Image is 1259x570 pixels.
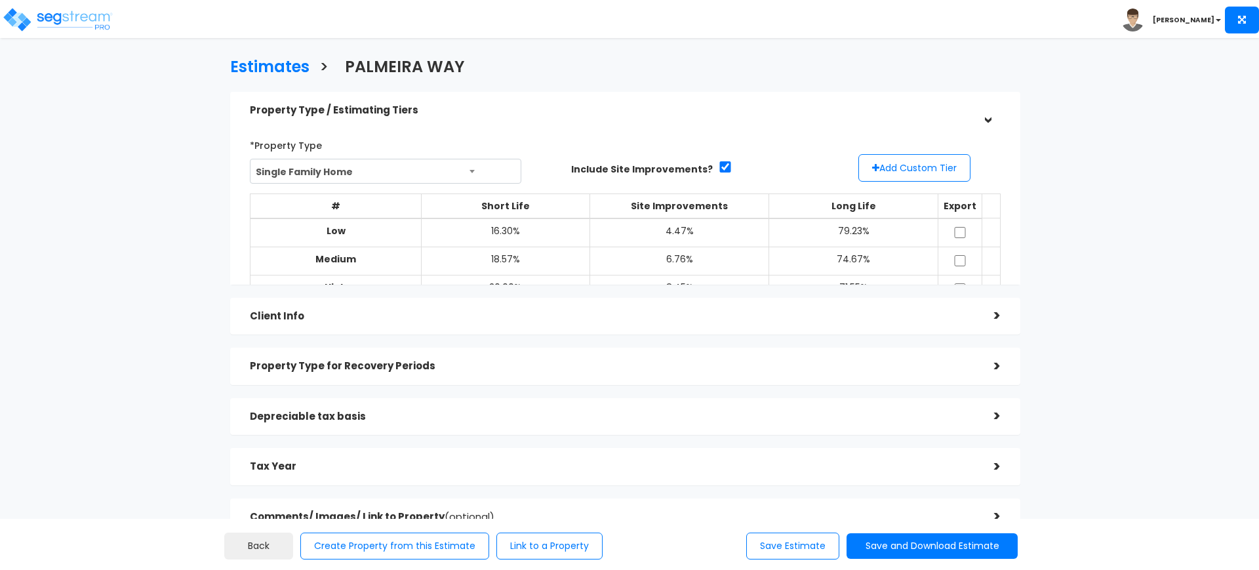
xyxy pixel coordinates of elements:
[220,45,310,85] a: Estimates
[250,105,974,116] h5: Property Type / Estimating Tiers
[319,58,329,79] h3: >
[590,193,769,218] th: Site Improvements
[769,218,938,247] td: 79.23%
[769,275,938,303] td: 71.55%
[974,457,1001,477] div: >
[445,510,494,523] span: (optional)
[230,58,310,79] h3: Estimates
[977,98,997,124] div: >
[250,193,421,218] th: #
[974,356,1001,377] div: >
[496,533,603,560] button: Link to a Property
[571,163,713,176] label: Include Site Improvements?
[858,154,970,182] button: Add Custom Tier
[938,193,982,218] th: Export
[974,506,1001,527] div: >
[590,247,769,275] td: 6.76%
[250,461,974,472] h5: Tax Year
[250,512,974,523] h5: Comments/ Images/ Link to Property
[2,7,113,33] img: logo_pro_r.png
[250,361,974,372] h5: Property Type for Recovery Periods
[335,45,464,85] a: PALMEIRA WAY
[250,311,974,322] h5: Client Info
[421,218,590,247] td: 16.30%
[224,533,293,560] a: Back
[421,193,590,218] th: Short Life
[769,193,938,218] th: Long Life
[421,275,590,303] td: 20.00%
[769,247,938,275] td: 74.67%
[325,281,347,294] b: High
[590,275,769,303] td: 8.45%
[345,58,464,79] h3: PALMEIRA WAY
[327,224,346,237] b: Low
[250,159,521,184] span: Single Family Home
[847,533,1018,559] button: Save and Download Estimate
[300,533,489,560] button: Create Property from this Estimate
[250,411,974,422] h5: Depreciable tax basis
[1121,9,1144,31] img: avatar.png
[974,406,1001,426] div: >
[315,253,356,266] b: Medium
[974,306,1001,326] div: >
[1153,15,1214,25] b: [PERSON_NAME]
[250,134,322,152] label: *Property Type
[746,533,839,560] button: Save Estimate
[421,247,590,275] td: 18.57%
[590,218,769,247] td: 4.47%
